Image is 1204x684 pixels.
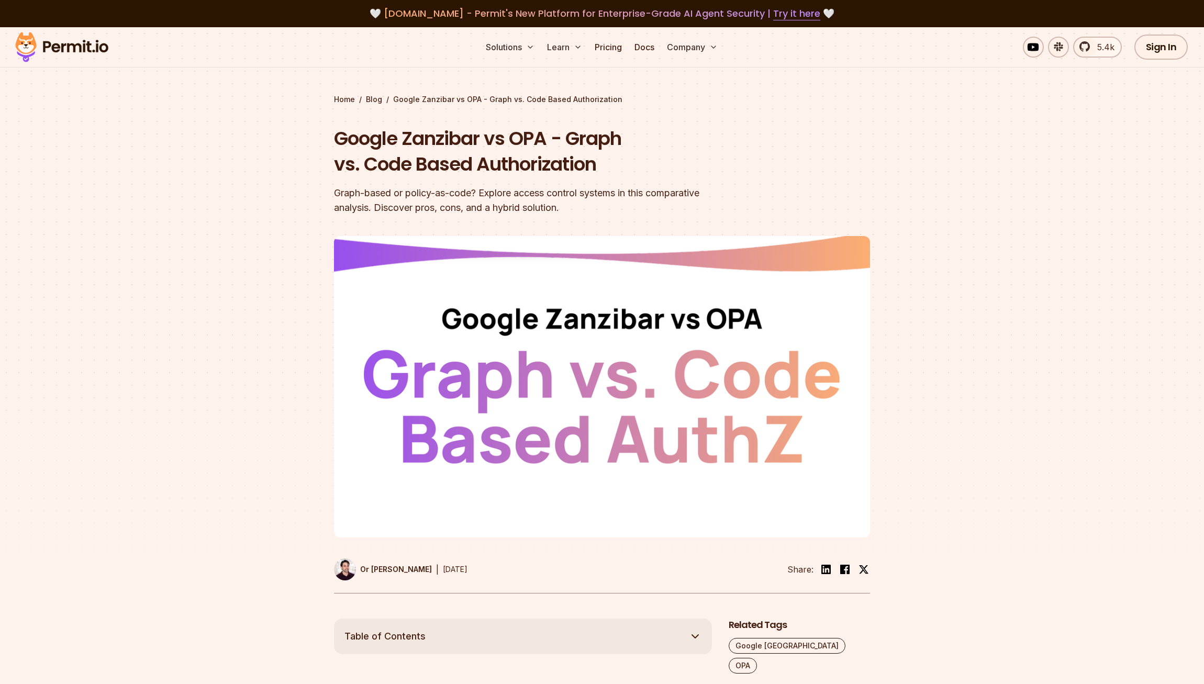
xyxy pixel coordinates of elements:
h1: Google Zanzibar vs OPA - Graph vs. Code Based Authorization [334,126,736,177]
img: twitter [859,564,869,575]
a: OPA [729,658,757,674]
a: 5.4k [1073,37,1122,58]
span: Table of Contents [344,629,426,644]
button: Table of Contents [334,619,712,654]
img: Google Zanzibar vs OPA - Graph vs. Code Based Authorization [334,236,870,537]
a: Blog [366,94,382,105]
a: Docs [630,37,659,58]
button: Solutions [482,37,539,58]
a: Google [GEOGRAPHIC_DATA] [729,638,845,654]
p: Or [PERSON_NAME] [360,564,432,575]
img: Or Weis [334,558,356,580]
div: | [436,563,439,576]
time: [DATE] [443,565,467,574]
div: 🤍 🤍 [25,6,1179,21]
div: / / [334,94,870,105]
h2: Related Tags [729,619,870,632]
div: Graph-based or policy-as-code? Explore access control systems in this comparative analysis. Disco... [334,186,736,215]
img: Permit logo [10,29,113,65]
button: Learn [543,37,586,58]
a: Pricing [590,37,626,58]
span: [DOMAIN_NAME] - Permit's New Platform for Enterprise-Grade AI Agent Security | [384,7,820,20]
img: linkedin [820,563,832,576]
img: facebook [839,563,851,576]
a: Or [PERSON_NAME] [334,558,432,580]
button: Company [663,37,722,58]
a: Sign In [1134,35,1188,60]
li: Share: [787,563,813,576]
a: Home [334,94,355,105]
a: Try it here [773,7,820,20]
span: 5.4k [1091,41,1114,53]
